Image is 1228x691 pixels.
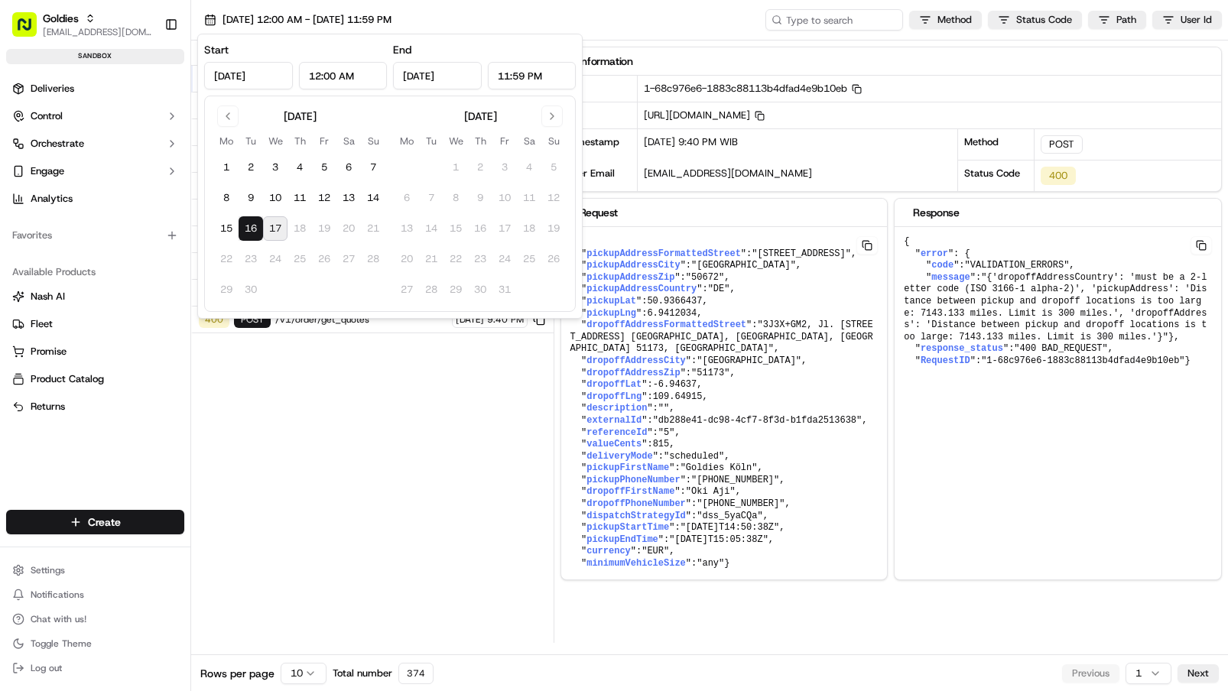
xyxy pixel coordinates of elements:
[653,391,703,402] span: 109.64915
[197,9,398,31] button: [DATE] 12:00 AM - [DATE] 11:59 PM
[6,394,184,419] button: Returns
[214,186,239,210] button: 8
[586,403,647,414] span: description
[31,317,53,331] span: Fleet
[40,99,275,115] input: Got a question? Start typing here...
[31,613,86,625] span: Chat with us!
[47,237,124,249] span: [PERSON_NAME]
[223,13,391,27] span: [DATE] 12:00 AM - [DATE] 11:59 PM
[395,133,419,149] th: Monday
[586,511,686,521] span: dispatchStrategyId
[43,11,79,26] button: Goldies
[288,133,312,149] th: Thursday
[108,378,185,391] a: Powered byPylon
[895,227,1221,377] pre: { " ": { " ": , " ": }, " ": , " ": }
[15,15,46,46] img: Nash
[586,546,631,556] span: currency
[468,133,492,149] th: Thursday
[644,82,862,95] span: 1-68c976e6-1883c88113b4dfad4e9b10eb
[561,129,638,161] div: Timestamp
[586,379,642,390] span: dropoffLat
[204,43,229,57] label: Start
[15,222,40,247] img: Junifar Hidayat
[570,320,873,354] span: "3J3X+GM2, Jl. [STREET_ADDRESS] [GEOGRAPHIC_DATA], [GEOGRAPHIC_DATA], [GEOGRAPHIC_DATA] 51173, [G...
[981,355,1184,366] span: "1-68c976e6-1883c88113b4dfad4e9b10eb"
[31,345,67,358] span: Promise
[456,313,484,326] span: [DATE]
[697,511,762,521] span: "dss_5yaCQa"
[31,164,64,178] span: Engage
[1016,13,1072,27] span: Status Code
[586,451,652,462] span: deliveryMode
[580,205,869,220] div: Request
[336,186,361,210] button: 13
[31,290,65,303] span: Nash AI
[361,155,385,180] button: 7
[1181,13,1212,27] span: User Id
[561,227,888,579] pre: { " ": , " ": , " ": , " ": , " ": , " ": , " ": , " ": , " ": , " ": , " ": , " ": , " ": , " ":...
[561,161,638,192] div: User Email
[135,278,167,290] span: [DATE]
[88,514,121,530] span: Create
[31,279,43,291] img: 1736555255976-a54dd68f-1ca7-489b-9aae-adbdc363a1c4
[12,372,178,386] a: Product Catalog
[691,260,796,271] span: "[GEOGRAPHIC_DATA]"
[937,13,972,27] span: Method
[653,379,697,390] span: -6.94637
[263,186,288,210] button: 10
[284,109,317,124] div: [DATE]
[69,146,251,161] div: Start new chat
[921,248,948,259] span: error
[361,186,385,210] button: 14
[239,216,263,241] button: 16
[31,589,84,601] span: Notifications
[1041,167,1076,185] div: 400
[487,313,524,326] span: 9:40 PM
[31,662,62,674] span: Log out
[43,26,152,38] button: [EMAIL_ADDRESS][DOMAIN_NAME]
[6,312,184,336] button: Fleet
[561,102,638,128] div: Url
[958,160,1035,191] div: Status Code
[1116,13,1136,27] span: Path
[6,367,184,391] button: Product Catalog
[913,205,1203,220] div: Response
[69,161,210,174] div: We're available if you need us!
[958,128,1035,160] div: Method
[541,105,563,127] button: Go to next month
[6,633,184,654] button: Toggle Theme
[586,355,686,366] span: dropoffAddressCity
[921,343,1003,354] span: response_status
[586,439,642,449] span: valueCents
[263,133,288,149] th: Wednesday
[145,342,245,357] span: API Documentation
[299,62,388,89] input: Time
[260,151,278,169] button: Start new chat
[288,186,312,210] button: 11
[697,355,801,366] span: "[GEOGRAPHIC_DATA]"
[31,400,65,414] span: Returns
[904,272,1207,342] span: "{'dropoffAddressCountry': 'must be a 2-letter code (ISO 3166-1 alpha-2)', 'pickupAddress': 'Dist...
[123,336,252,363] a: 💻API Documentation
[586,462,669,473] span: pickupFirstName
[586,475,680,485] span: pickupPhoneNumber
[6,187,184,211] a: Analytics
[6,104,184,128] button: Control
[921,355,970,366] span: RequestID
[647,296,702,307] span: 50.9366437
[32,146,60,174] img: 4281594248423_2fcf9dad9f2a874258b8_72.png
[686,272,724,283] span: "50672"
[312,133,336,149] th: Friday
[517,133,541,149] th: Saturday
[31,564,65,576] span: Settings
[691,368,729,378] span: "51173"
[12,290,178,303] a: Nash AI
[638,129,957,161] div: [DATE] 9:40 PM WIB
[12,345,178,358] a: Promise
[658,403,669,414] span: ""
[214,216,239,241] button: 15
[361,133,385,149] th: Sunday
[200,666,275,681] span: Rows per page
[752,248,851,259] span: "[STREET_ADDRESS]"
[965,260,1070,271] span: "VALIDATION_ERRORS"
